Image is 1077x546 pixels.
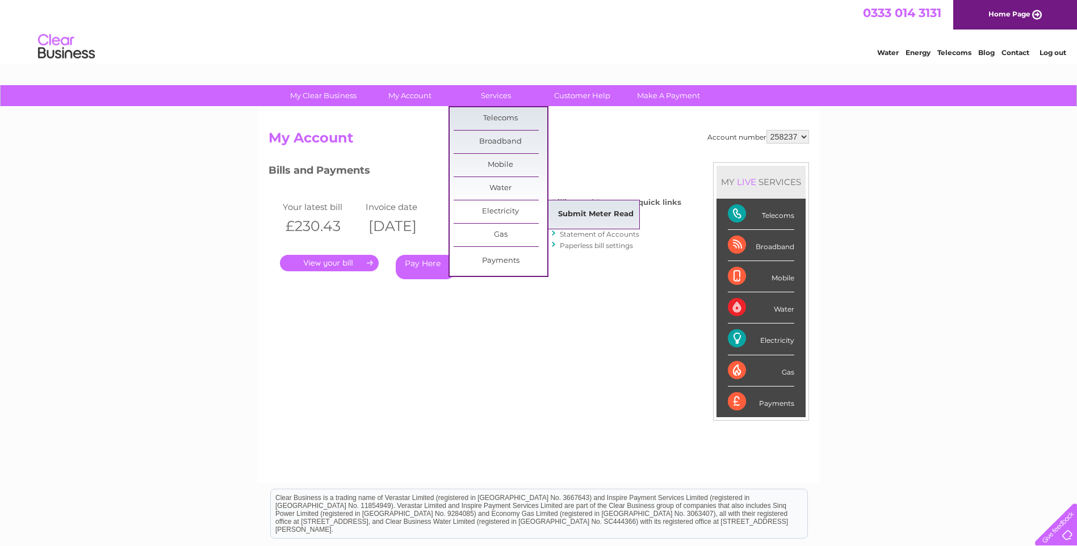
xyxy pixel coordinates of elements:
[454,154,547,177] a: Mobile
[363,215,446,238] th: [DATE]
[269,130,809,152] h2: My Account
[622,85,715,106] a: Make A Payment
[454,224,547,246] a: Gas
[269,162,681,182] h3: Bills and Payments
[728,261,794,292] div: Mobile
[454,250,547,272] a: Payments
[363,85,456,106] a: My Account
[396,255,455,279] a: Pay Here
[549,203,643,226] a: Submit Meter Read
[863,6,941,20] a: 0333 014 3131
[454,131,547,153] a: Broadband
[280,199,363,215] td: Your latest bill
[449,85,543,106] a: Services
[735,177,758,187] div: LIVE
[37,30,95,64] img: logo.png
[535,85,629,106] a: Customer Help
[937,48,971,57] a: Telecoms
[552,198,681,207] h4: Billing and Payments quick links
[716,166,806,198] div: MY SERVICES
[454,177,547,200] a: Water
[707,130,809,144] div: Account number
[454,107,547,130] a: Telecoms
[280,255,379,271] a: .
[728,230,794,261] div: Broadband
[363,199,446,215] td: Invoice date
[906,48,931,57] a: Energy
[276,85,370,106] a: My Clear Business
[1001,48,1029,57] a: Contact
[280,215,363,238] th: £230.43
[978,48,995,57] a: Blog
[728,292,794,324] div: Water
[1040,48,1066,57] a: Log out
[271,6,807,55] div: Clear Business is a trading name of Verastar Limited (registered in [GEOGRAPHIC_DATA] No. 3667643...
[560,241,633,250] a: Paperless bill settings
[560,230,639,238] a: Statement of Accounts
[728,355,794,387] div: Gas
[877,48,899,57] a: Water
[728,387,794,417] div: Payments
[728,199,794,230] div: Telecoms
[454,200,547,223] a: Electricity
[728,324,794,355] div: Electricity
